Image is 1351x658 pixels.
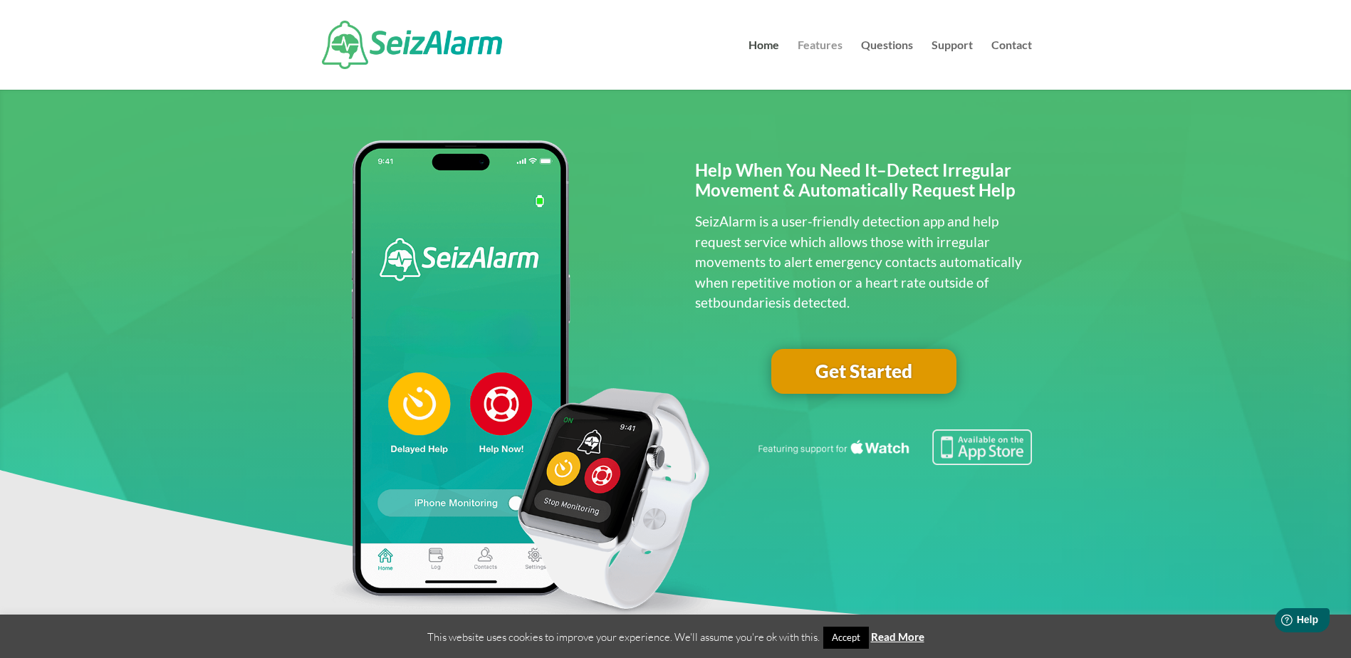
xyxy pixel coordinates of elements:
a: Featuring seizure detection support for the Apple Watch [756,451,1032,468]
h2: Help When You Need It–Detect Irregular Movement & Automatically Request Help [695,160,1032,209]
a: Read More [871,630,924,643]
iframe: Help widget launcher [1224,602,1335,642]
a: Get Started [771,349,956,395]
img: seizalarm-apple-devices [319,140,720,622]
a: Support [932,40,973,90]
span: This website uses cookies to improve your experience. We'll assume you're ok with this. [427,630,924,644]
img: Seizure detection available in the Apple App Store. [756,429,1032,465]
p: SeizAlarm is a user-friendly detection app and help request service which allows those with irreg... [695,211,1032,313]
img: SeizAlarm [322,21,502,69]
a: Home [748,40,779,90]
a: Accept [823,627,869,649]
a: Questions [861,40,913,90]
span: boundaries [713,294,781,310]
a: Contact [991,40,1032,90]
a: Features [798,40,843,90]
